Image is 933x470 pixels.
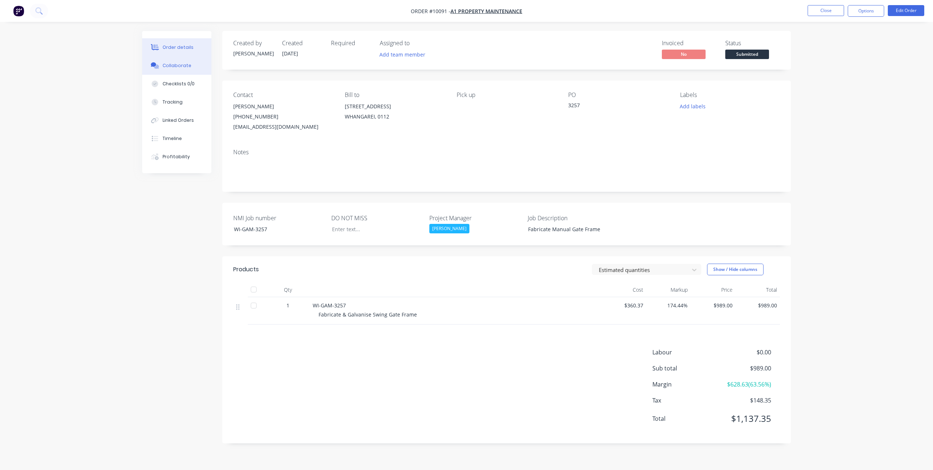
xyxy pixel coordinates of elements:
[282,50,298,57] span: [DATE]
[808,5,844,16] button: Close
[604,302,643,309] span: $360.37
[652,364,717,373] span: Sub total
[13,5,24,16] img: Factory
[142,148,211,166] button: Profitability
[233,50,273,57] div: [PERSON_NAME]
[725,50,769,61] button: Submitted
[233,92,333,98] div: Contact
[707,264,764,275] button: Show / Hide columns
[345,101,445,112] div: [STREET_ADDRESS]
[313,302,346,309] span: WI-GAM-3257
[142,57,211,75] button: Collaborate
[528,214,619,222] label: Job Description
[601,283,646,297] div: Cost
[233,149,780,156] div: Notes
[848,5,884,17] button: Options
[266,283,310,297] div: Qty
[717,380,771,389] span: $628.63 ( 63.56 %)
[691,283,735,297] div: Price
[319,311,417,318] span: Fabricate & Galvanise Swing Gate Frame
[735,283,780,297] div: Total
[450,8,522,15] a: A1 Property Maintenance
[163,81,195,87] div: Checklists 0/0
[411,8,450,15] span: Order #10091 -
[652,380,717,389] span: Margin
[680,92,780,98] div: Labels
[457,92,557,98] div: Pick up
[652,348,717,357] span: Labour
[233,101,333,132] div: [PERSON_NAME][PHONE_NUMBER][EMAIL_ADDRESS][DOMAIN_NAME]
[380,50,429,59] button: Add team member
[233,101,333,112] div: [PERSON_NAME]
[163,135,182,142] div: Timeline
[649,302,688,309] span: 174.44%
[676,101,709,111] button: Add labels
[163,44,194,51] div: Order details
[376,50,429,59] button: Add team member
[888,5,924,16] button: Edit Order
[568,92,668,98] div: PO
[331,40,371,47] div: Required
[429,224,469,233] div: [PERSON_NAME]
[662,50,706,59] span: No
[228,224,319,234] div: WI-GAM-3257
[738,302,777,309] span: $989.00
[646,283,691,297] div: Markup
[522,224,613,234] div: Fabricate Manual Gate Frame
[233,265,259,274] div: Products
[345,92,445,98] div: Bill to
[725,50,769,59] span: Submitted
[652,396,717,405] span: Tax
[163,117,194,124] div: Linked Orders
[345,101,445,125] div: [STREET_ADDRESS]WHANGAREI, 0112
[282,40,322,47] div: Created
[163,99,183,105] div: Tracking
[142,93,211,111] button: Tracking
[233,122,333,132] div: [EMAIL_ADDRESS][DOMAIN_NAME]
[662,40,717,47] div: Invoiced
[345,112,445,122] div: WHANGAREI, 0112
[233,214,324,222] label: NMI Job number
[429,214,520,222] label: Project Manager
[286,302,289,309] span: 1
[142,38,211,57] button: Order details
[717,364,771,373] span: $989.00
[233,40,273,47] div: Created by
[233,112,333,122] div: [PHONE_NUMBER]
[331,214,422,222] label: DO NOT MISS
[142,111,211,129] button: Linked Orders
[717,396,771,405] span: $148.35
[725,40,780,47] div: Status
[717,348,771,357] span: $0.00
[142,75,211,93] button: Checklists 0/0
[142,129,211,148] button: Timeline
[163,62,191,69] div: Collaborate
[652,414,717,423] span: Total
[380,40,453,47] div: Assigned to
[717,412,771,425] span: $1,137.35
[694,302,733,309] span: $989.00
[163,154,190,160] div: Profitability
[568,101,659,112] div: 3257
